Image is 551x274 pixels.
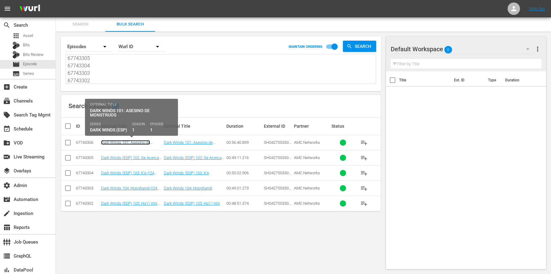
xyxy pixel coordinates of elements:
[357,166,371,180] button: playlist_add
[3,196,11,203] span: Automation
[226,124,262,129] div: Duration
[264,155,291,165] span: SH042755330000
[60,21,102,28] span: Search
[357,181,371,196] button: playlist_add
[164,186,212,190] a: Dark Winds 104: Hooghandi
[3,182,11,189] span: Admin
[3,238,11,246] span: Job Queues
[76,186,99,190] div: 67743303
[101,124,162,129] div: Internal Title
[294,155,320,160] span: AMC Networks
[360,154,368,162] span: playlist_add
[3,224,11,231] span: Reports
[111,104,119,108] span: 5
[23,42,30,48] span: Bits
[164,171,209,175] a: Dark Winds (ESP) 103: K'e
[3,252,11,260] span: GraphQL
[15,2,45,16] img: ans4CAIJ8jUAAAAAAAAAAAAAAAAAAAAAAAAgQb4GAAAAAAAAAAAAAAAAAAAAAAAAJMjXAAAAAAAAAAAAAAAAAAAAAAAAgAT5G...
[399,71,450,89] th: Title
[109,21,151,28] span: Bulk Search
[294,124,330,129] div: Partner
[3,111,11,119] span: Search Tag Mgmt
[357,135,371,150] button: playlist_add
[294,201,320,206] span: AMC Networks
[76,201,99,206] div: 67743302
[331,124,355,129] div: Status
[264,140,291,149] span: SH042755330000
[76,155,99,160] div: 67743305
[164,201,220,206] a: Dark Winds (ESP) 105: Ha'i´i´nlni
[529,6,545,11] a: Sign Out
[3,21,11,29] span: Search
[444,43,452,56] span: 0
[3,210,11,217] span: Ingestion
[101,140,155,159] a: Dark Winds 101: Asesino de Monstruos ((24 ROKU EE) Dark Winds (ESP) 101: Asesino de Monstruos (01...
[264,124,292,129] div: External ID
[76,140,99,145] div: 67743306
[3,97,11,105] span: Channels
[226,201,262,206] div: 00:48:51.374
[12,32,20,39] span: Asset
[3,139,11,147] span: VOD
[357,150,371,165] button: playlist_add
[69,102,110,110] span: Search Results
[3,83,11,91] span: Create
[3,266,11,274] span: DataPool
[484,71,501,89] th: Type
[164,124,224,129] div: External Title
[101,186,160,200] a: Dark Winds 104: Hooghandi ((24 ROKU EE) Dark Winds (ESP) 104: Hooghandi (01:00:00))
[264,186,291,195] span: SH042755330000
[264,201,291,210] span: SH042755330000
[264,171,291,180] span: SH042755330000
[101,155,162,174] a: Dark Winds (ESP) 102: Se Acerca la Lluvia Masculina ((24 ROKU EE) Dark Winds (ESP) 102: Se Acerca...
[391,40,535,58] div: Default Workspace
[226,171,262,175] div: 00:50:02.906
[23,71,34,77] span: Series
[360,185,368,192] span: playlist_add
[3,125,11,133] span: Schedule
[12,70,20,77] span: Series
[12,61,20,68] span: Episode
[352,41,376,52] span: Search
[66,38,112,55] div: Episodes
[101,201,160,215] a: Dark Winds (ESP) 105: Ha'i´i´nlni ((24 ROKU EE) Dark Winds (ESP) 105: Ha'i´i´nlni (01:00:00))
[23,33,33,39] span: Asset
[450,71,484,89] th: Ext. ID
[501,71,539,89] th: Duration
[226,155,262,160] div: 00:49:11.216
[4,5,11,12] span: menu
[534,42,541,57] button: more_vert
[294,171,320,175] span: AMC Networks
[294,186,320,190] span: AMC Networks
[357,196,371,211] button: playlist_add
[23,52,43,58] span: Bits Review
[76,124,99,129] div: ID
[3,153,11,161] span: Live Streaming
[534,45,541,53] span: more_vert
[118,38,165,55] div: Wurl ID
[294,140,320,145] span: AMC Networks
[101,171,158,185] a: Dark Winds (ESP) 103: K'e ((24 ROKU EE) Dark Winds (ESP) 103: K'e (01:00:00))
[76,171,99,175] div: 67743304
[226,186,262,190] div: 00:49:01.273
[12,42,20,49] div: Bits
[343,41,376,52] button: Search
[164,155,224,165] a: Dark Winds (ESP) 102: Se Acerca la Lluvia Masculina
[360,139,368,146] span: playlist_add
[164,140,215,149] a: Dark Winds 101: Asesino de Monstruos
[289,45,322,49] p: MAINTAIN ORDERING
[12,51,20,58] div: Bits Review
[23,61,37,67] span: Episode
[226,140,262,145] div: 00:56:40.899
[360,169,368,177] span: playlist_add
[68,55,376,84] textarea: 67743306 67743305 67743304 67743303 67743302
[360,200,368,207] span: playlist_add
[3,167,11,175] span: Overlays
